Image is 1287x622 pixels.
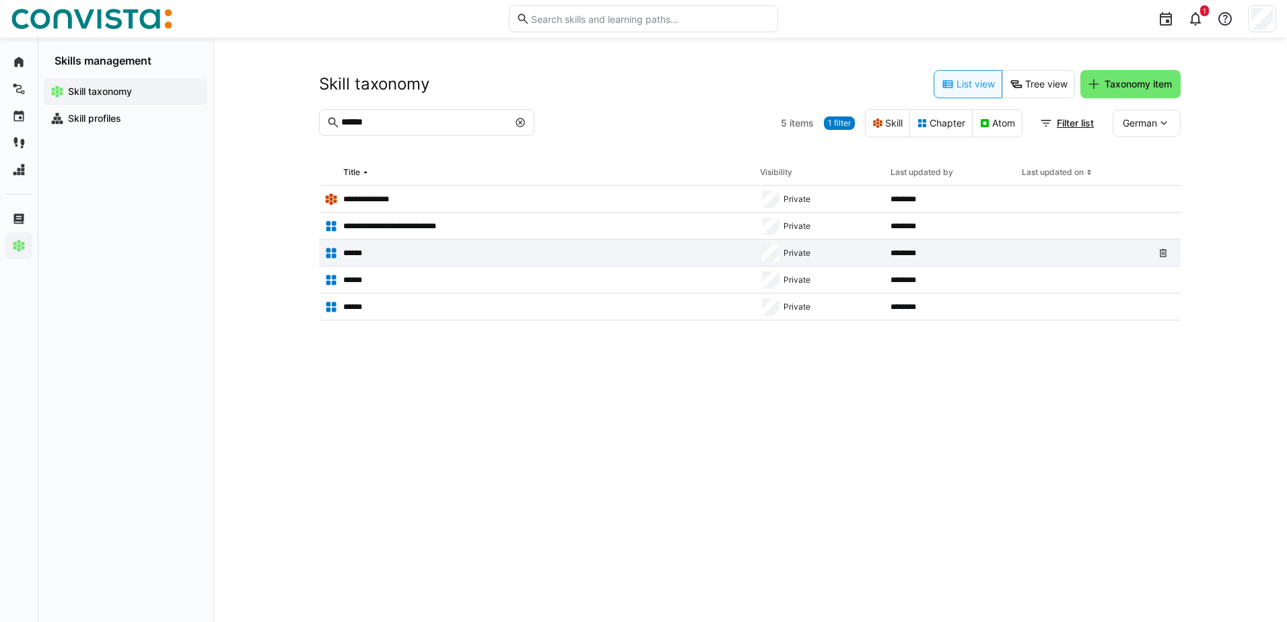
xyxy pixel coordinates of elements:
h2: Skill taxonomy [319,74,429,94]
eds-button-option: Skill [865,109,910,137]
input: Search skills and learning paths… [530,13,771,25]
span: 5 [781,116,787,130]
span: German [1123,116,1157,130]
span: Taxonomy item [1103,77,1174,91]
eds-button-option: Chapter [909,109,973,137]
span: 1 filter [828,118,851,129]
span: Private [784,194,810,205]
div: Visibility [760,167,792,178]
button: Filter list [1033,110,1103,137]
span: 1 [1203,7,1206,15]
div: Last updated on [1022,167,1084,178]
eds-button-option: Atom [972,109,1022,137]
div: Title [343,167,360,178]
span: Filter list [1055,116,1096,130]
span: Private [784,221,810,232]
span: Private [784,275,810,285]
span: Private [784,248,810,258]
span: items [790,116,814,130]
eds-button-option: List view [934,70,1002,98]
div: Last updated by [891,167,953,178]
button: Taxonomy item [1080,70,1181,98]
span: Private [784,302,810,312]
eds-button-option: Tree view [1002,70,1075,98]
